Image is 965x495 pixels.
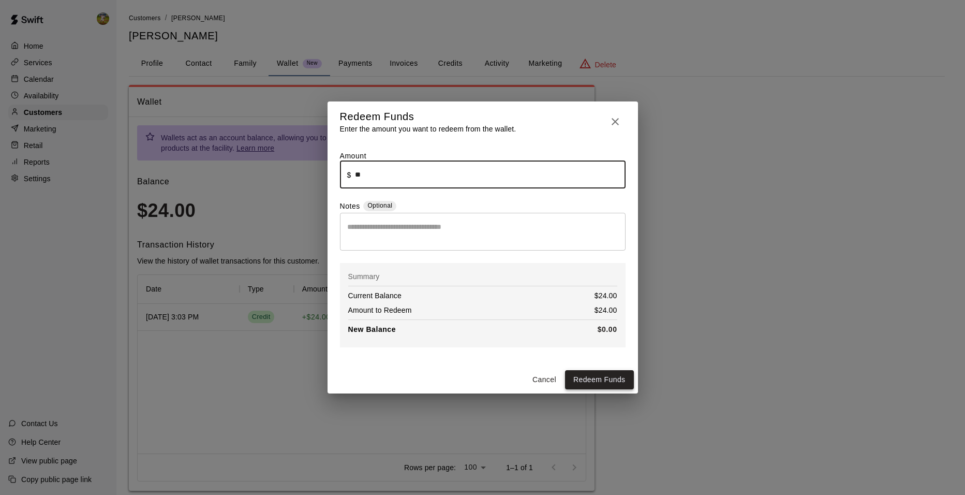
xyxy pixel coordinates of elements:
[348,271,617,282] p: Summary
[347,170,351,180] p: $
[348,290,402,301] p: Current Balance
[340,152,367,160] label: Amount
[367,202,392,209] span: Optional
[595,305,617,315] p: $24.00
[595,290,617,301] p: $24.00
[340,201,360,213] label: Notes
[598,324,617,335] p: $0.00
[340,124,516,134] p: Enter the amount you want to redeem from the wallet.
[340,110,516,124] h5: Redeem Funds
[348,324,396,335] p: New Balance
[565,370,634,389] button: Redeem Funds
[528,370,561,389] button: Cancel
[348,305,412,315] p: Amount to Redeem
